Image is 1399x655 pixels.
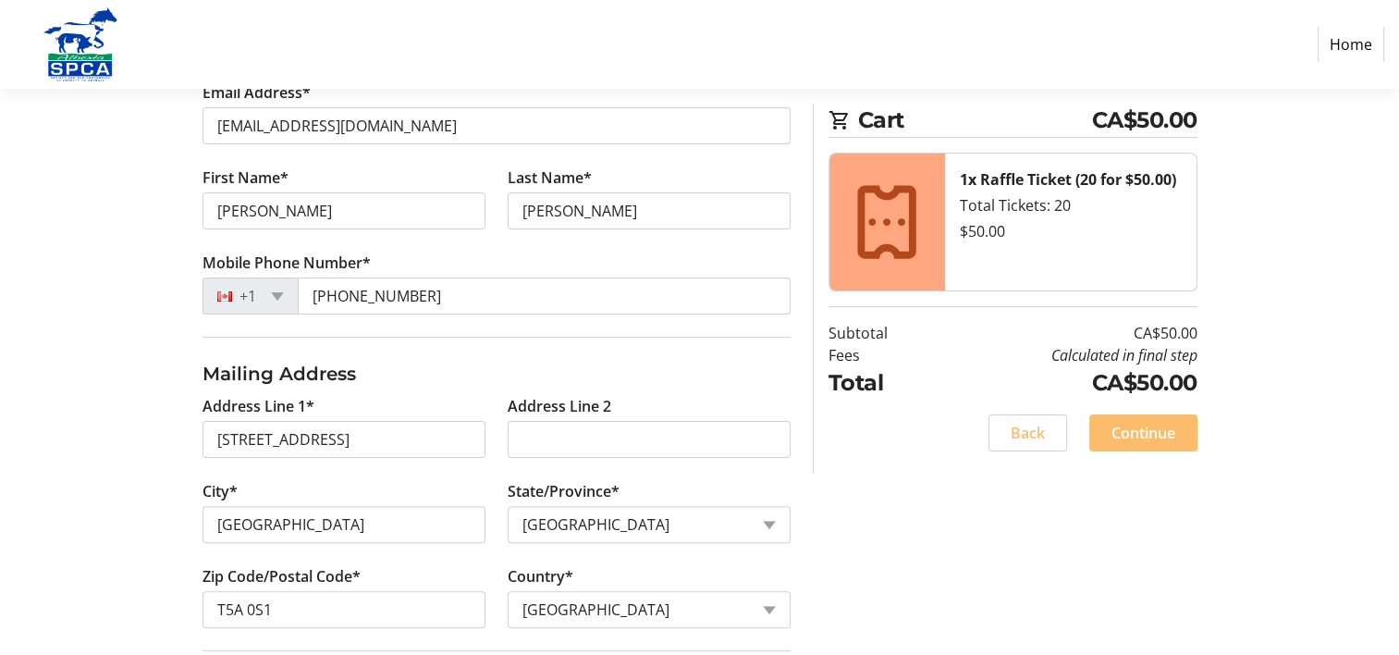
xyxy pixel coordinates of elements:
input: City [202,506,485,543]
label: Zip Code/Postal Code* [202,565,361,587]
label: First Name* [202,167,288,189]
td: Subtotal [828,322,935,344]
td: CA$50.00 [935,322,1197,344]
td: Total [828,366,935,400]
input: Address [202,421,485,458]
img: Alberta SPCA's Logo [15,7,146,81]
h3: Mailing Address [202,360,791,388]
div: $50.00 [960,220,1182,242]
input: (506) 234-5678 [298,278,791,315]
td: Calculated in final step [935,344,1197,366]
label: Last Name* [508,167,592,189]
label: Mobile Phone Number* [202,252,371,274]
a: Home [1318,27,1384,62]
span: CA$50.00 [1092,104,1197,137]
strong: 1x Raffle Ticket (20 for $50.00) [960,169,1176,190]
label: Email Address* [202,81,311,104]
td: CA$50.00 [935,366,1197,400]
input: Zip or Postal Code [202,591,485,628]
label: State/Province* [508,480,620,502]
label: Address Line 2 [508,395,611,417]
div: Total Tickets: 20 [960,194,1182,216]
label: Address Line 1* [202,395,314,417]
button: Continue [1089,414,1197,451]
button: Back [988,414,1067,451]
span: Continue [1111,422,1175,444]
span: Cart [858,104,1092,137]
span: Back [1011,422,1045,444]
td: Fees [828,344,935,366]
label: Country* [508,565,573,587]
label: City* [202,480,238,502]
